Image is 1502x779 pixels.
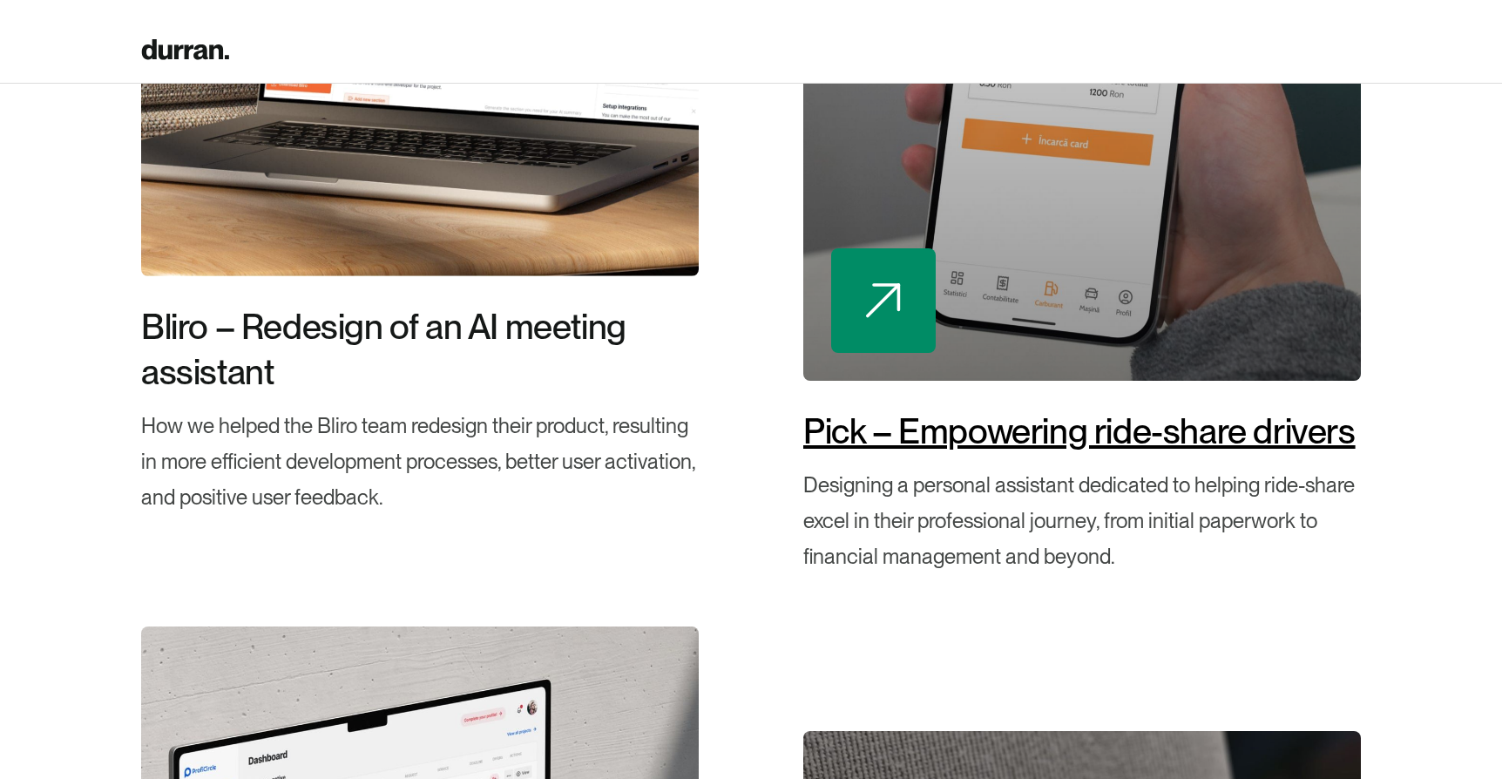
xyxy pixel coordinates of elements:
[803,409,1361,454] div: Pick – Empowering ride-share drivers
[141,304,699,395] div: Bliro – Redesign of an AI meeting assistant
[141,409,699,515] div: How we helped the Bliro team redesign their product, resulting in more efficient development proc...
[803,468,1361,574] div: Designing a personal assistant dedicated to helping ride-share excel in their professional journe...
